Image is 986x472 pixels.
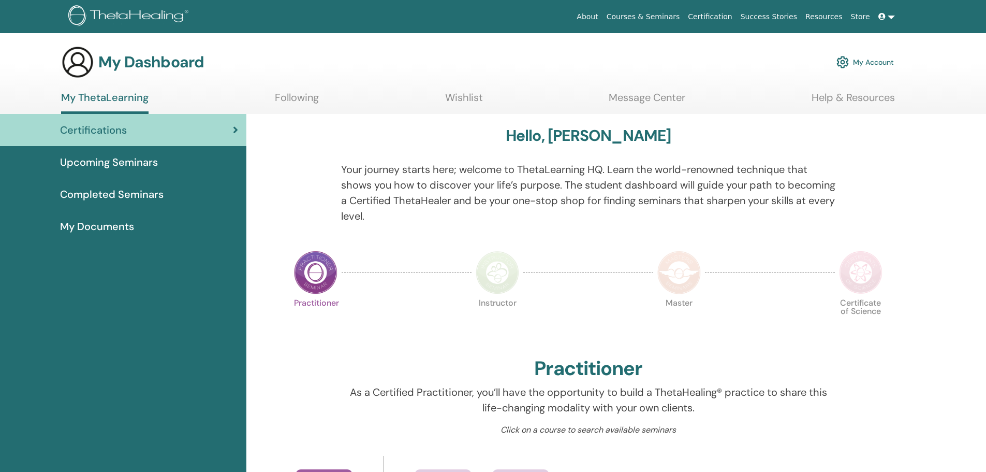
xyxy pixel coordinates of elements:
[341,384,835,416] p: As a Certified Practitioner, you’ll have the opportunity to build a ThetaHealing® practice to sha...
[812,91,895,111] a: Help & Resources
[847,7,874,26] a: Store
[657,299,701,342] p: Master
[839,299,882,342] p: Certificate of Science
[506,126,671,145] h3: Hello, [PERSON_NAME]
[275,91,319,111] a: Following
[98,53,204,71] h3: My Dashboard
[60,187,164,202] span: Completed Seminars
[341,424,835,436] p: Click on a course to search available seminars
[609,91,685,111] a: Message Center
[657,251,701,294] img: Master
[572,7,602,26] a: About
[801,7,847,26] a: Resources
[684,7,736,26] a: Certification
[836,51,894,74] a: My Account
[68,5,192,28] img: logo.png
[294,251,337,294] img: Practitioner
[60,219,134,234] span: My Documents
[602,7,684,26] a: Courses & Seminars
[476,251,519,294] img: Instructor
[294,299,337,342] p: Practitioner
[839,251,882,294] img: Certificate of Science
[61,91,149,114] a: My ThetaLearning
[476,299,519,342] p: Instructor
[60,154,158,170] span: Upcoming Seminars
[534,357,642,381] h2: Practitioner
[61,46,94,79] img: generic-user-icon.jpg
[341,162,835,224] p: Your journey starts here; welcome to ThetaLearning HQ. Learn the world-renowned technique that sh...
[737,7,801,26] a: Success Stories
[445,91,483,111] a: Wishlist
[60,122,127,138] span: Certifications
[836,53,849,71] img: cog.svg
